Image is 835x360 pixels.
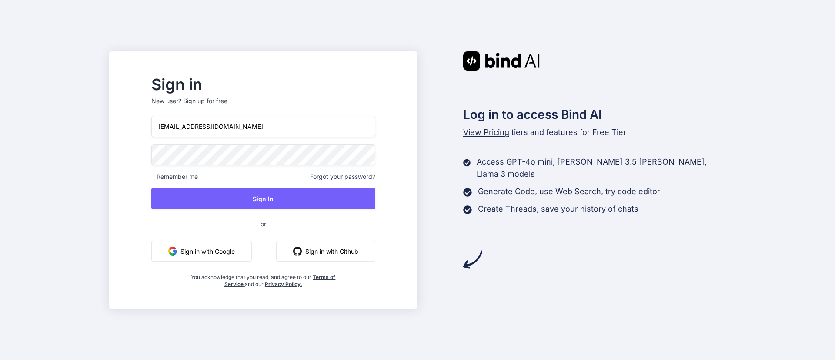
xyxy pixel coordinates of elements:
span: Forgot your password? [310,172,375,181]
p: Access GPT-4o mini, [PERSON_NAME] 3.5 [PERSON_NAME], Llama 3 models [477,156,726,180]
p: Create Threads, save your history of chats [478,203,638,215]
a: Terms of Service [224,274,336,287]
p: New user? [151,97,375,116]
input: Login or Email [151,116,375,137]
span: View Pricing [463,128,509,137]
a: Privacy Policy. [265,281,302,287]
div: You acknowledge that you read, and agree to our and our [189,269,338,288]
div: Sign up for free [183,97,227,105]
span: Remember me [151,172,198,181]
img: google [168,247,177,256]
p: Generate Code, use Web Search, try code editor [478,185,660,198]
img: Bind AI logo [463,51,540,71]
button: Sign In [151,188,375,209]
button: Sign in with Google [151,241,252,262]
h2: Sign in [151,77,375,91]
img: github [293,247,302,256]
span: or [226,213,301,235]
button: Sign in with Github [276,241,375,262]
p: tiers and features for Free Tier [463,126,726,138]
h2: Log in to access Bind AI [463,105,726,124]
img: arrow [463,250,482,269]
